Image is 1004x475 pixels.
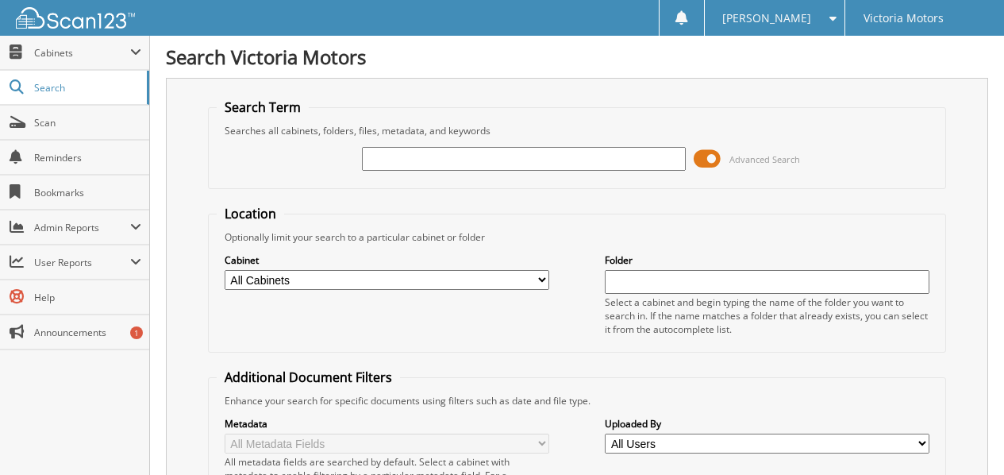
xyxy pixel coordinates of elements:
[217,369,400,386] legend: Additional Document Filters
[130,326,143,339] div: 1
[864,14,944,23] span: Victoria Motors
[729,153,800,165] span: Advanced Search
[605,417,929,431] label: Uploaded By
[34,186,141,199] span: Bookmarks
[34,81,139,95] span: Search
[34,256,130,269] span: User Reports
[605,253,929,267] label: Folder
[34,291,141,304] span: Help
[34,116,141,129] span: Scan
[34,326,141,339] span: Announcements
[217,124,937,137] div: Searches all cabinets, folders, files, metadata, and keywords
[217,205,284,222] legend: Location
[34,46,130,60] span: Cabinets
[34,221,130,234] span: Admin Reports
[225,253,549,267] label: Cabinet
[225,417,549,431] label: Metadata
[166,44,988,70] h1: Search Victoria Motors
[34,151,141,164] span: Reminders
[605,295,929,336] div: Select a cabinet and begin typing the name of the folder you want to search in. If the name match...
[217,230,937,244] div: Optionally limit your search to a particular cabinet or folder
[217,394,937,407] div: Enhance your search for specific documents using filters such as date and file type.
[722,14,811,23] span: [PERSON_NAME]
[217,98,309,116] legend: Search Term
[16,7,135,29] img: scan123-logo-white.svg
